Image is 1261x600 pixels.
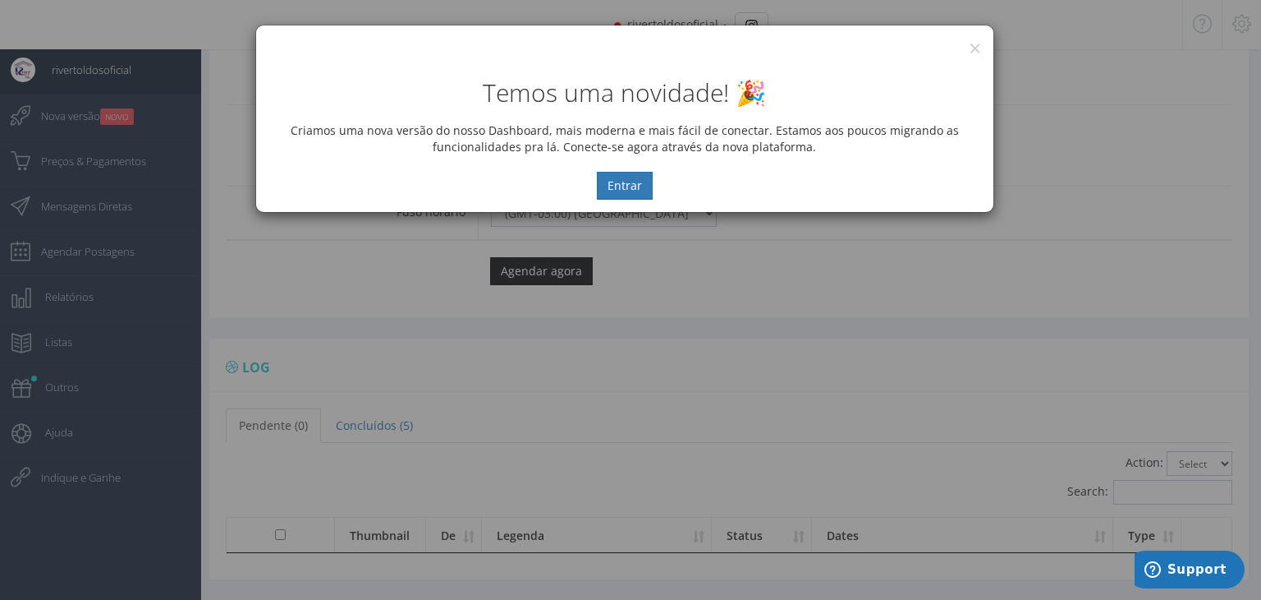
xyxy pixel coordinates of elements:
button: × [969,37,981,59]
button: Entrar [597,172,653,200]
iframe: Opens a widget where you can find more information [1135,551,1245,592]
h2: Temos uma novidade! 🎉 [268,79,981,106]
p: Criamos uma nova versão do nosso Dashboard, mais moderna e mais fácil de conectar. Estamos aos po... [268,122,981,155]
